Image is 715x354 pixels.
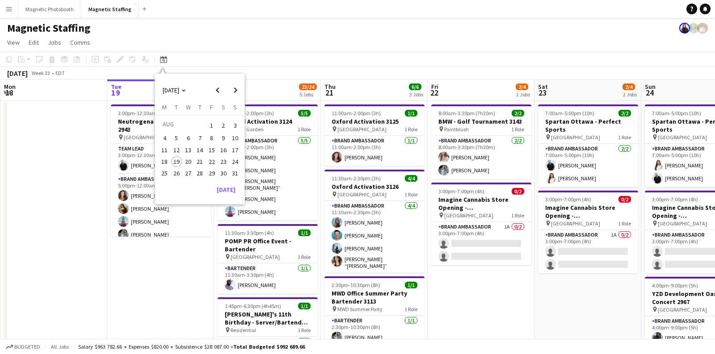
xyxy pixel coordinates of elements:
span: Mon [4,83,16,91]
span: 3 [230,119,240,132]
h3: Imagine Cannabis Store Opening - [GEOGRAPHIC_DATA] [538,204,638,220]
span: 2 [218,119,229,132]
span: 11:00am-2:00pm (3h) [332,110,381,117]
span: 8 [206,133,217,144]
span: Comms [70,38,90,46]
a: Edit [25,37,42,48]
app-job-card: 3:00pm-7:00pm (4h)0/2Imagine Cannabis Store Opening - [GEOGRAPHIC_DATA] [GEOGRAPHIC_DATA]1 RoleBr... [538,191,638,273]
button: 11-08-2025 [159,144,170,156]
h3: Imagine Cannabis Store Opening - [GEOGRAPHIC_DATA] [431,196,531,212]
span: MWD Summer Party [337,306,383,312]
div: 11:00am-2:00pm (3h)5/5Oxford Activation 3124 Winter Garden1 RoleBrand Ambassador5/511:00am-2:00pm... [218,104,318,221]
div: Salary $963 782.66 + Expenses $820.00 + Subsistence $28 087.00 = [78,343,305,350]
span: 1 Role [511,212,524,219]
app-job-card: 7:00am-5:00pm (10h)2/2Spartan Ottawa - Perfect Sports [GEOGRAPHIC_DATA]1 RoleBrand Ambassador2/27... [538,104,638,187]
span: 4:00pm-9:00pm (5h) [652,282,698,289]
button: 27-08-2025 [182,167,194,179]
button: 17-08-2025 [229,144,241,156]
button: 18-08-2025 [159,156,170,167]
span: W [186,103,191,111]
span: Sun [645,83,656,91]
button: Choose month and year [159,82,189,98]
app-user-avatar: Kara & Monika [697,23,708,33]
button: 04-08-2025 [159,132,170,144]
app-card-role: Brand Ambassador1A0/23:00pm-7:00pm (4h) [538,230,638,273]
span: [GEOGRAPHIC_DATA] [551,134,600,141]
button: 23-08-2025 [218,156,229,167]
span: 0/2 [618,196,631,203]
span: 1/1 [405,282,417,288]
span: 6 [183,133,193,144]
app-card-role: Brand Ambassador5/511:00am-2:00pm (3h)[PERSON_NAME][PERSON_NAME][PERSON_NAME] “[PERSON_NAME]” [PE... [218,136,318,221]
span: Total Budgeted $992 689.66 [233,343,305,350]
button: 12-08-2025 [171,144,182,156]
button: 20-08-2025 [182,156,194,167]
span: 25 [160,168,170,179]
div: [DATE] [7,69,28,78]
span: 28 [194,168,205,179]
h3: Neutrogena Concert Series 2943 [111,117,211,133]
h3: Oxford Activation 3124 [218,117,318,125]
button: [DATE] [213,183,239,197]
button: 08-08-2025 [206,132,217,144]
span: T [175,103,178,111]
app-job-card: 3:00pm-7:00pm (4h)0/2Imagine Cannabis Store Opening - [GEOGRAPHIC_DATA] [GEOGRAPHIC_DATA]1 RoleBr... [431,183,531,265]
span: 11:30am-3:30pm (4h) [225,229,274,236]
span: 24 [230,156,240,167]
button: 02-08-2025 [218,118,229,132]
span: 1:45pm-6:30pm (4h45m) [225,303,281,309]
span: 2/4 [622,83,635,90]
span: Fri [431,83,438,91]
span: 13 [183,145,193,155]
span: 4 [160,133,170,144]
div: 2 Jobs [623,91,637,98]
span: 3:00pm-7:00pm (4h) [438,188,484,195]
h3: Oxford Activation 3126 [324,183,425,191]
button: 22-08-2025 [206,156,217,167]
div: 11:30am-3:30pm (4h)1/1POMP PR Office Event - Bartender [GEOGRAPHIC_DATA]1 RoleBartender1/111:30am... [218,224,318,294]
span: 22 [206,156,217,167]
span: 14 [194,145,205,155]
button: Budgeted [4,342,42,352]
h3: [PERSON_NAME]'s 11th Birthday - Server/Bartender 3104 [218,310,318,326]
span: 24 [643,87,656,98]
a: View [4,37,23,48]
button: 09-08-2025 [218,132,229,144]
app-job-card: 8:00am-3:30pm (7h30m)2/2BMW - Golf Tournament 3143 Paintbrush1 RoleBrand Ambassador2/28:00am-3:30... [431,104,531,179]
span: [GEOGRAPHIC_DATA] [658,134,707,141]
div: EDT [55,70,65,76]
button: 31-08-2025 [229,167,241,179]
h1: Magnetic Staffing [7,21,90,35]
app-card-role: Team Lead1/13:00pm-12:30am (9h30m)[PERSON_NAME] [111,144,211,174]
span: 23/24 [299,83,317,90]
span: 1/1 [298,303,311,309]
app-job-card: 11:30am-2:30pm (3h)4/4Oxford Activation 3126 [GEOGRAPHIC_DATA]1 RoleBrand Ambassador4/411:30am-2:... [324,170,425,273]
span: 2:30pm-10:30pm (8h) [332,282,380,288]
a: Jobs [44,37,65,48]
button: Previous month [209,81,227,99]
span: 7:00am-5:00pm (10h) [545,110,594,117]
span: [GEOGRAPHIC_DATA] [124,134,173,141]
span: 4/4 [405,175,417,182]
app-job-card: 2:30pm-10:30pm (8h)1/1MWD Office Summer Party Bartender 3113 MWD Summer Party1 RoleBartender1/12:... [324,276,425,346]
span: [GEOGRAPHIC_DATA] [658,306,707,313]
span: 2/2 [512,110,524,117]
span: 7 [194,133,205,144]
app-user-avatar: Bianca Fantauzzi [688,23,699,33]
span: Jobs [48,38,61,46]
app-card-role: Bartender1/111:30am-3:30pm (4h)[PERSON_NAME] [218,263,318,294]
app-card-role: Bartender1/12:30pm-10:30pm (8h)[PERSON_NAME] [324,316,425,346]
h3: Oxford Activation 3125 [324,117,425,125]
span: 11:00am-2:00pm (3h) [225,110,274,117]
app-card-role: Brand Ambassador1/111:00am-2:00pm (3h)[PERSON_NAME] [324,136,425,166]
span: 12 [171,145,182,155]
span: 9 [218,133,229,144]
app-user-avatar: Maria Lopes [679,23,690,33]
div: 5 Jobs [299,91,316,98]
span: [DATE] [163,86,179,94]
span: [GEOGRAPHIC_DATA] [337,191,387,198]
